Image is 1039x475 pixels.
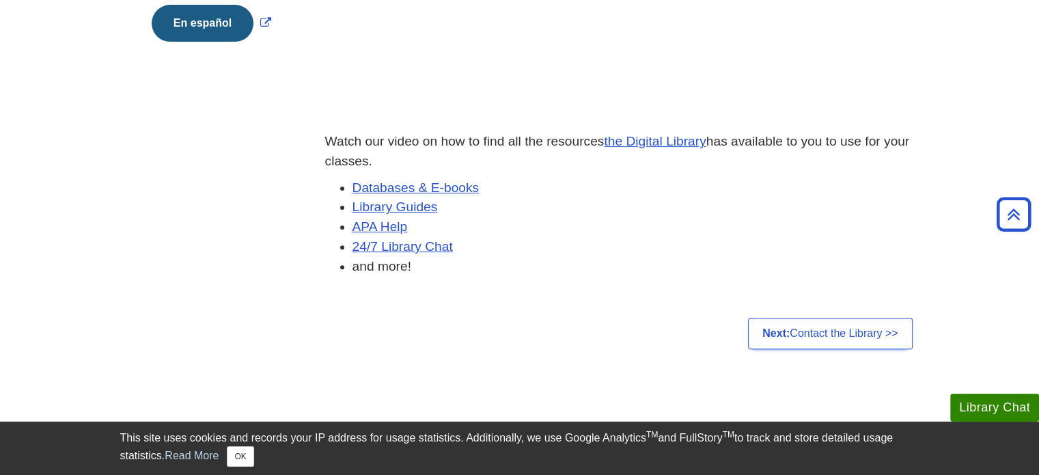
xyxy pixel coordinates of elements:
a: Next:Contact the Library >> [748,318,912,349]
button: En español [152,5,253,42]
a: Back to Top [992,205,1036,223]
p: Watch our video on how to find all the resources has available to you to use for your classes. [325,132,919,172]
a: Library Guides [352,200,438,214]
a: Databases & E-books [352,180,480,195]
sup: TM [646,430,658,439]
a: APA Help [352,219,408,234]
li: and more! [352,257,919,277]
button: Library Chat [950,394,1039,422]
button: Close [227,446,253,467]
a: Read More [165,450,219,461]
a: the Digital Library [604,134,706,148]
sup: TM [723,430,734,439]
a: Link opens in new window [148,17,275,29]
a: 24/7 Library Chat [352,239,453,254]
div: This site uses cookies and records your IP address for usage statistics. Additionally, we use Goo... [120,430,919,467]
strong: Next: [762,327,790,339]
